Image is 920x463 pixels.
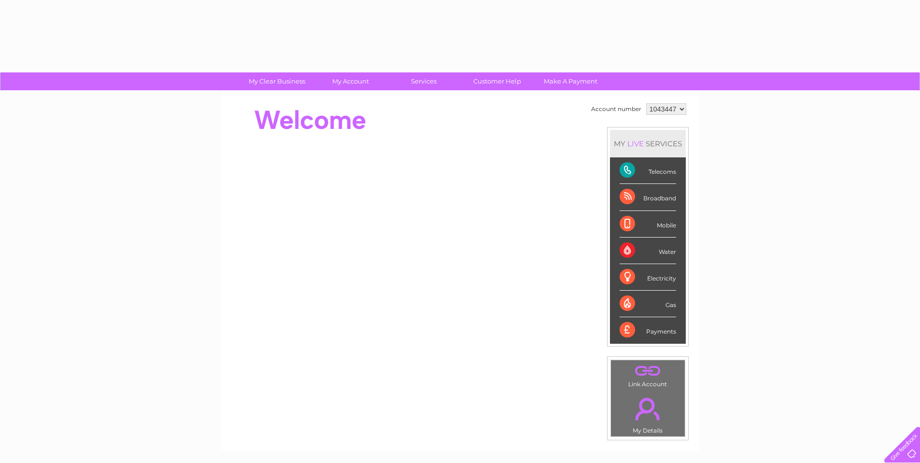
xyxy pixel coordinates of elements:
div: Broadband [620,184,676,210]
a: Customer Help [457,72,537,90]
div: MY SERVICES [610,130,686,157]
td: Account number [589,101,644,117]
div: Telecoms [620,157,676,184]
div: Mobile [620,211,676,238]
a: . [613,363,682,379]
a: . [613,392,682,426]
div: Payments [620,317,676,343]
a: My Account [311,72,390,90]
div: Gas [620,291,676,317]
td: Link Account [610,360,685,390]
a: My Clear Business [237,72,317,90]
div: Electricity [620,264,676,291]
td: My Details [610,390,685,437]
a: Services [384,72,464,90]
div: LIVE [625,139,646,148]
a: Make A Payment [531,72,610,90]
div: Water [620,238,676,264]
